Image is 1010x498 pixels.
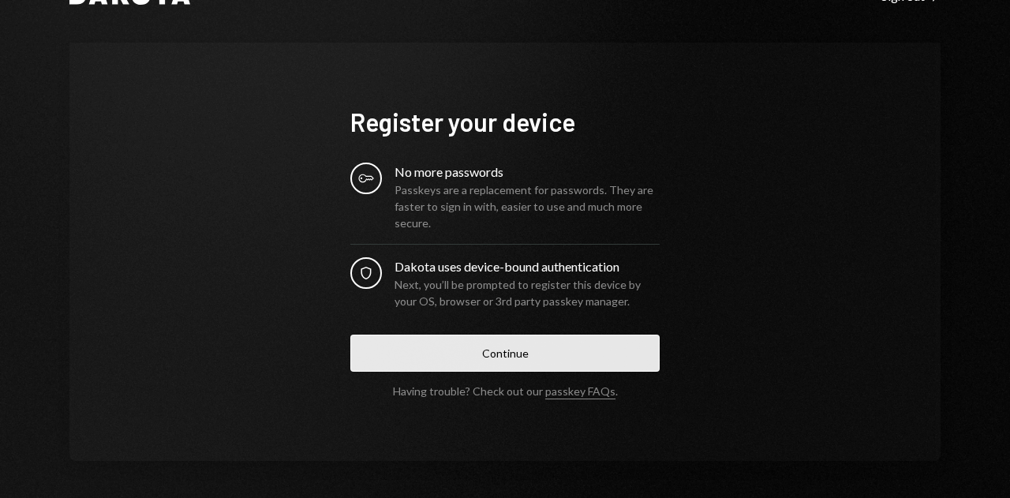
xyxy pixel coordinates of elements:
div: Passkeys are a replacement for passwords. They are faster to sign in with, easier to use and much... [395,182,660,231]
div: Having trouble? Check out our . [393,384,618,398]
a: passkey FAQs [545,384,615,399]
div: Next, you’ll be prompted to register this device by your OS, browser or 3rd party passkey manager. [395,276,660,309]
div: Dakota uses device-bound authentication [395,257,660,276]
h1: Register your device [350,106,660,137]
div: No more passwords [395,163,660,182]
button: Continue [350,335,660,372]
